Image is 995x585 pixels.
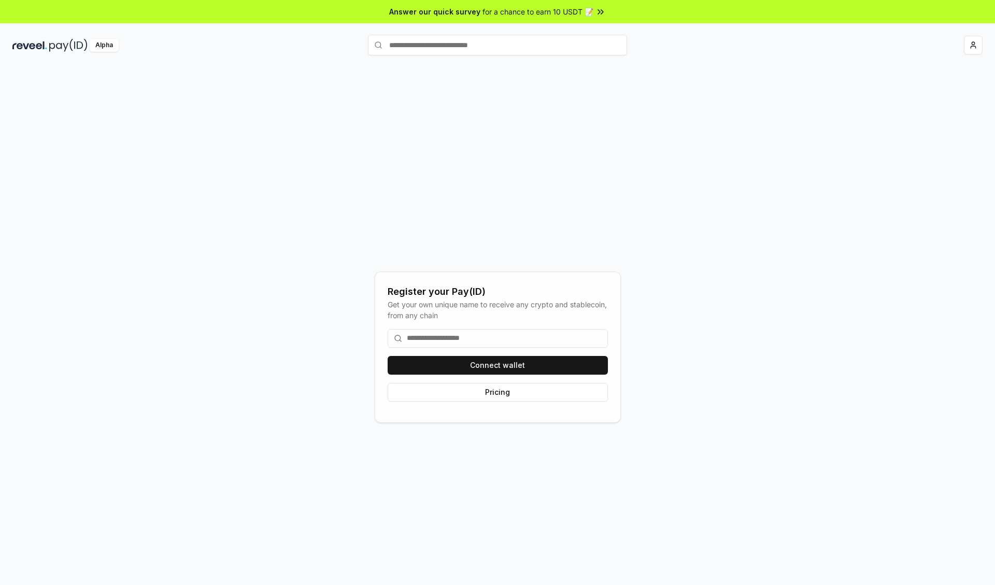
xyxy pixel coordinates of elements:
span: Answer our quick survey [389,6,480,17]
img: pay_id [49,39,88,52]
button: Pricing [388,383,608,402]
img: reveel_dark [12,39,47,52]
button: Connect wallet [388,356,608,375]
div: Get your own unique name to receive any crypto and stablecoin, from any chain [388,299,608,321]
div: Alpha [90,39,119,52]
span: for a chance to earn 10 USDT 📝 [482,6,593,17]
div: Register your Pay(ID) [388,284,608,299]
